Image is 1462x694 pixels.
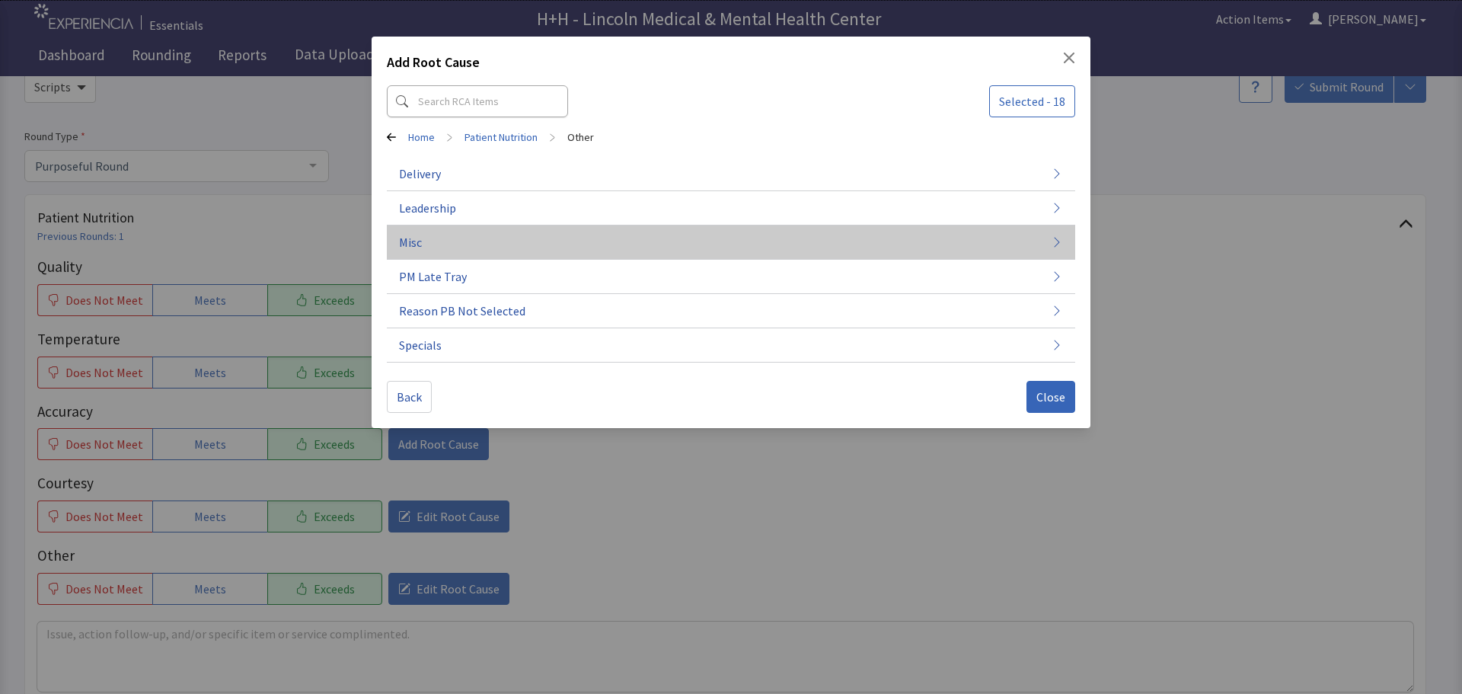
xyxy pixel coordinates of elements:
[399,336,442,354] span: Specials
[1063,52,1075,64] button: Close
[464,130,538,145] a: Patient Nutrition
[397,388,422,406] span: Back
[1026,381,1075,413] button: Close
[387,191,1075,225] button: Leadership
[447,122,452,152] span: >
[387,328,1075,363] button: Specials
[399,165,441,183] span: Delivery
[387,52,480,79] h2: Add Root Cause
[399,302,525,320] span: Reason PB Not Selected
[399,267,467,286] span: PM Late Tray
[999,92,1065,110] span: Selected - 18
[387,294,1075,328] button: Reason PB Not Selected
[387,85,568,117] input: Search RCA Items
[387,260,1075,294] button: PM Late Tray
[387,225,1075,260] button: Misc
[1036,388,1065,406] span: Close
[399,233,422,251] span: Misc
[408,130,435,145] a: Home
[550,122,555,152] span: >
[387,157,1075,191] button: Delivery
[567,130,594,145] a: Other
[399,199,456,217] span: Leadership
[387,381,432,413] button: Back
